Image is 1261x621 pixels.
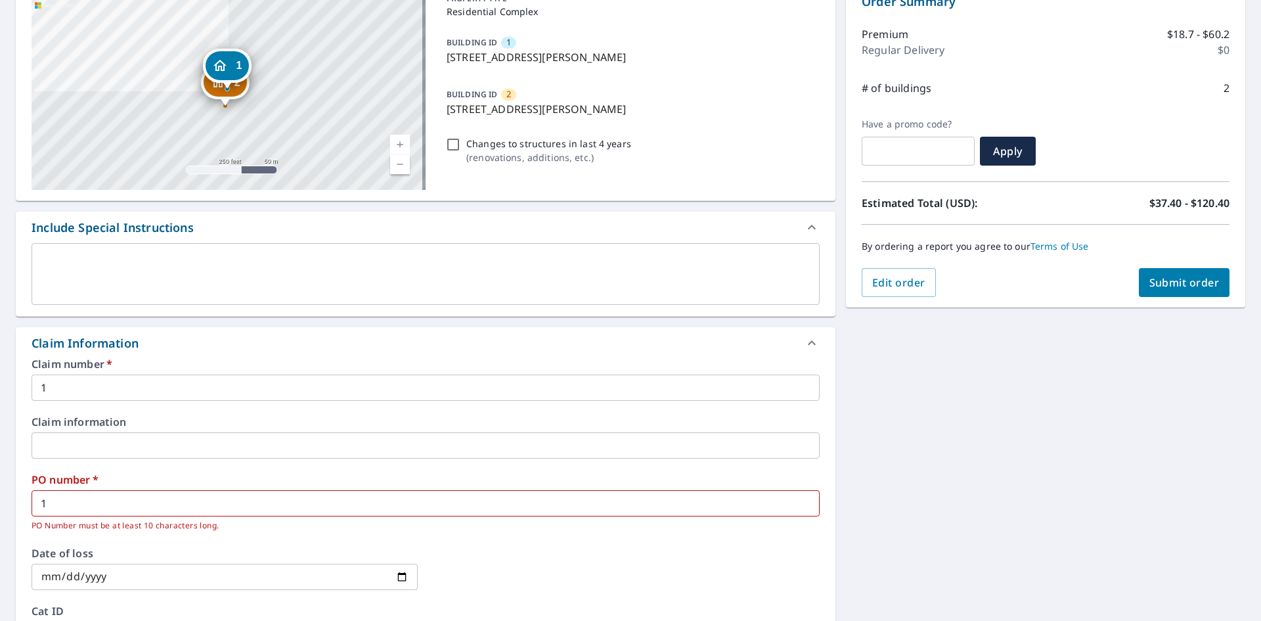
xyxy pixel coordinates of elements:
[862,26,908,42] p: Premium
[466,150,631,164] p: ( renovations, additions, etc. )
[862,118,975,130] label: Have a promo code?
[447,49,814,65] p: [STREET_ADDRESS][PERSON_NAME]
[236,60,242,70] span: 1
[980,137,1036,166] button: Apply
[862,80,931,96] p: # of buildings
[1224,80,1229,96] p: 2
[1167,26,1229,42] p: $18.7 - $60.2
[990,144,1025,158] span: Apply
[862,241,1229,252] p: By ordering a report you agree to our
[16,212,835,243] div: Include Special Instructions
[506,88,511,101] span: 2
[447,37,497,48] p: BUILDING ID
[32,474,820,485] label: PO number
[32,334,139,352] div: Claim Information
[506,36,511,49] span: 1
[447,89,497,100] p: BUILDING ID
[1149,195,1229,211] p: $37.40 - $120.40
[872,275,925,290] span: Edit order
[466,137,631,150] p: Changes to structures in last 4 years
[32,519,810,532] p: PO Number must be at least 10 characters long.
[201,65,250,106] div: Dropped pin, building 2, Residential property, 117 Ferndale Rd Glen Burnie, MD 21061
[32,606,820,616] label: Cat ID
[447,5,814,18] p: Residential Complex
[1030,240,1089,252] a: Terms of Use
[32,417,820,427] label: Claim information
[16,327,835,359] div: Claim Information
[1149,275,1220,290] span: Submit order
[32,548,418,559] label: Date of loss
[32,219,194,237] div: Include Special Instructions
[862,42,944,58] p: Regular Delivery
[390,154,410,174] a: Current Level 17, Zoom Out
[862,195,1046,211] p: Estimated Total (USD):
[1218,42,1229,58] p: $0
[390,135,410,154] a: Current Level 17, Zoom In
[32,359,820,369] label: Claim number
[447,101,814,117] p: [STREET_ADDRESS][PERSON_NAME]
[862,268,936,297] button: Edit order
[1139,268,1230,297] button: Submit order
[202,49,251,89] div: Dropped pin, building 1, Residential property, 117 Ferndale Rd Glen Burnie, MD 21061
